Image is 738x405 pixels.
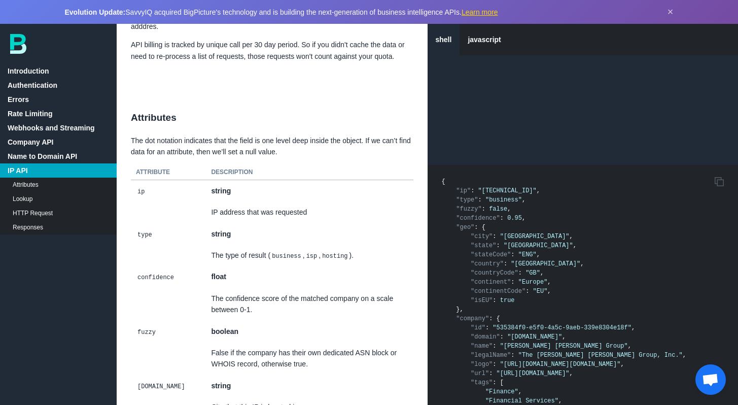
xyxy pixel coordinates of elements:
strong: Evolution Update: [65,8,126,16]
span: "ENG" [518,251,537,258]
span: : [485,324,489,331]
span: "[GEOGRAPHIC_DATA]" [511,260,580,267]
span: "[URL][DOMAIN_NAME][DOMAIN_NAME]" [500,361,621,368]
span: : [518,269,522,277]
span: : [493,379,496,386]
th: Description [206,165,413,180]
span: , [580,260,584,267]
span: , [683,352,686,359]
span: : [511,251,514,258]
span: "Europe" [518,279,548,286]
span: , [518,388,522,395]
span: : [471,187,474,194]
span: "name" [471,343,493,350]
span: "city" [471,233,493,240]
span: : [504,260,507,267]
span: , [540,269,544,277]
code: type [136,230,154,240]
span: "legalName" [471,352,511,359]
span: true [500,297,515,304]
td: IP address that was requested [206,201,413,223]
span: , [573,242,577,249]
span: , [537,251,540,258]
code: ip [136,187,146,197]
span: : [489,370,493,377]
span: : [493,297,496,304]
span: "stateCode" [471,251,511,258]
span: : [493,233,496,240]
span: "Financial Services" [485,397,558,404]
span: , [547,288,551,295]
span: "company" [456,315,489,322]
p: API billing is tracked by unique call per 30 day period. So if you didn't cache the data or need ... [117,39,428,62]
span: : [497,242,500,249]
span: : [478,196,482,204]
span: : [493,343,496,350]
span: , [522,196,525,204]
span: "535384f0-e5f0-4a5c-9aeb-339e8304e18f" [493,324,631,331]
a: javascript [460,24,509,55]
span: , [522,215,525,222]
button: Dismiss announcement [667,6,674,18]
span: "[TECHNICAL_ID]" [478,187,537,194]
span: , [537,187,540,194]
span: "[URL][DOMAIN_NAME]" [497,370,570,377]
span: "[GEOGRAPHIC_DATA]" [500,233,570,240]
span: false [489,206,507,213]
span: "[PERSON_NAME] [PERSON_NAME] Group" [500,343,628,350]
span: "confidence" [456,215,500,222]
span: : [482,206,485,213]
span: "type" [456,196,478,204]
span: "country" [471,260,504,267]
code: [DOMAIN_NAME] [136,382,187,392]
span: "countryCode" [471,269,518,277]
td: False if the company has their own dedicated ASN block or WHOIS record, otherwise true. [206,342,413,375]
code: confidence [136,273,175,283]
span: "[GEOGRAPHIC_DATA]" [504,242,573,249]
span: : [511,352,514,359]
code: hosting [321,251,349,261]
span: "EU" [533,288,548,295]
code: fuzzy [136,327,157,338]
span: { [497,315,500,322]
span: , [570,233,573,240]
span: "[DOMAIN_NAME]" [507,333,562,341]
span: SavvyIQ acquired BigPicture's technology and is building the next-generation of business intellig... [65,8,498,16]
td: The type of result ( , , ). [206,245,413,266]
strong: string [211,187,231,195]
span: }, [456,306,463,313]
code: isp [305,251,319,261]
p: The dot notation indicates that the field is one level deep inside the object. If we can’t find d... [117,135,428,158]
span: { [482,224,485,231]
span: "fuzzy" [456,206,481,213]
span: "The [PERSON_NAME] [PERSON_NAME] Group, Inc." [518,352,683,359]
span: 0.95 [507,215,522,222]
a: Open chat [695,364,726,395]
span: "geo" [456,224,474,231]
strong: string [211,382,231,390]
span: : [500,215,504,222]
code: business [270,251,303,261]
span: : [525,288,529,295]
span: "GB" [525,269,540,277]
strong: float [211,273,226,281]
span: , [570,370,573,377]
span: "state" [471,242,496,249]
span: , [507,206,511,213]
span: [ [500,379,504,386]
span: "url" [471,370,489,377]
th: Attribute [131,165,206,180]
span: , [620,361,624,368]
span: "continent" [471,279,511,286]
span: : [489,315,493,322]
span: { [442,178,445,185]
span: , [628,343,631,350]
h2: Attributes [117,100,428,135]
span: "business" [485,196,522,204]
a: Learn more [462,8,498,16]
span: , [562,333,566,341]
span: "continentCode" [471,288,525,295]
td: The confidence score of the matched company on a scale between 0-1. [206,288,413,321]
strong: boolean [211,327,238,335]
span: : [511,279,514,286]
